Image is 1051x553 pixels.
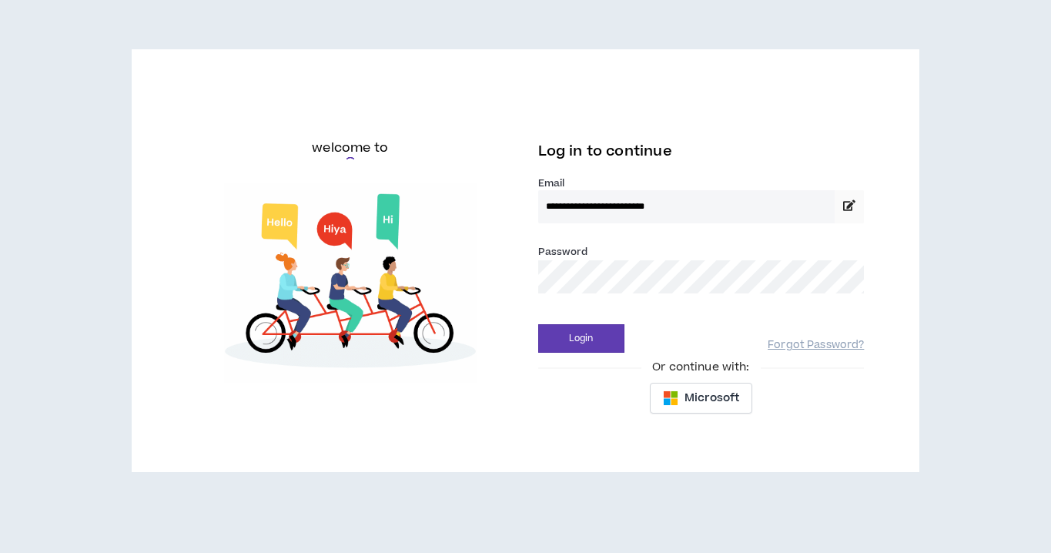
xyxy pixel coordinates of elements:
a: Forgot Password? [768,338,864,353]
span: Or continue with: [641,359,760,376]
button: Login [538,324,624,353]
span: Log in to continue [538,142,672,161]
h6: welcome to [312,139,388,157]
button: Microsoft [650,383,752,414]
label: Password [538,245,588,259]
label: Email [538,176,865,190]
span: Microsoft [684,390,739,407]
img: Welcome to Wripple [187,183,514,384]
